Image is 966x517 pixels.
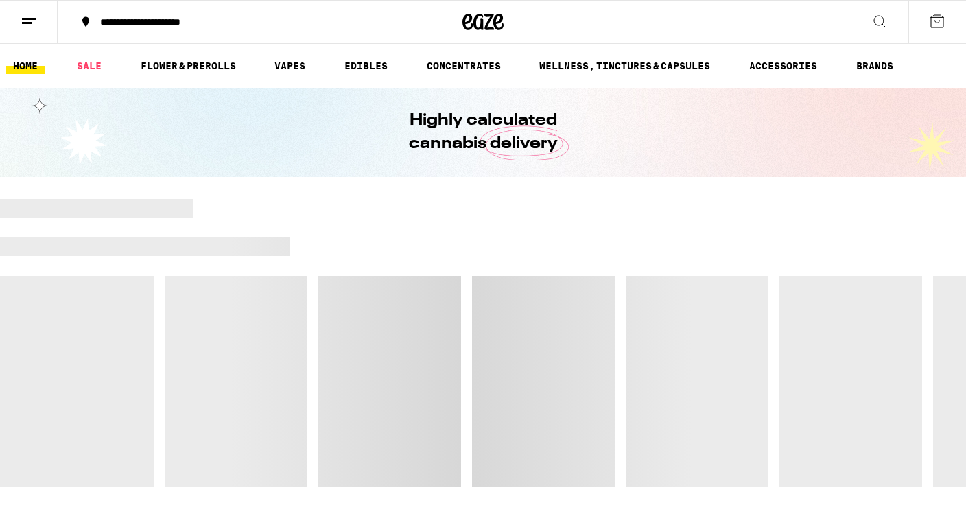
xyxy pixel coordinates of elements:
h1: Highly calculated cannabis delivery [370,109,596,156]
a: HOME [6,58,45,74]
a: CONCENTRATES [420,58,508,74]
a: SALE [70,58,108,74]
a: ACCESSORIES [742,58,824,74]
a: BRANDS [849,58,900,74]
a: FLOWER & PREROLLS [134,58,243,74]
a: WELLNESS, TINCTURES & CAPSULES [532,58,717,74]
a: EDIBLES [338,58,394,74]
a: VAPES [268,58,312,74]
